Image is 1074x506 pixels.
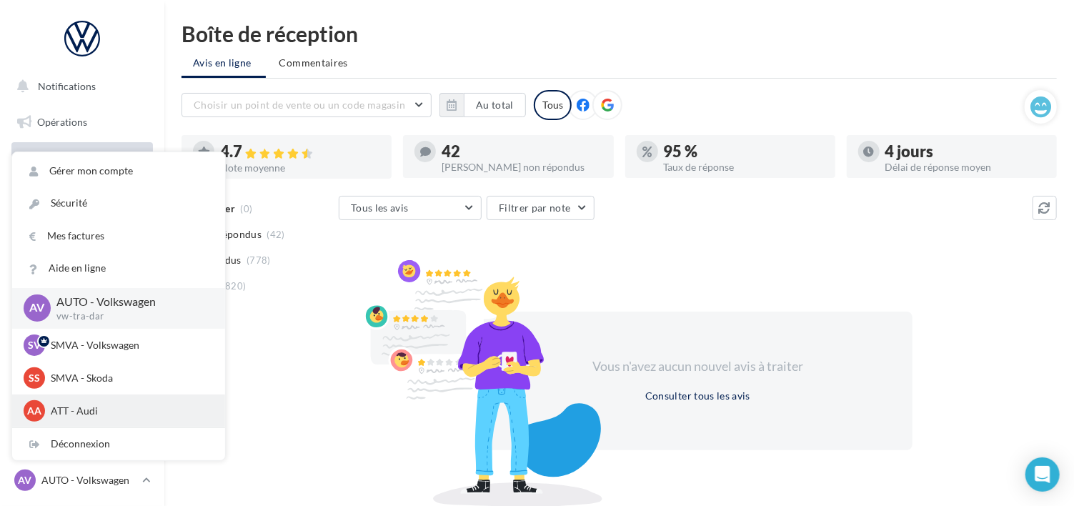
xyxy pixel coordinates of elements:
a: Visibilité en ligne [9,179,156,209]
span: SS [29,371,40,385]
div: 4 jours [885,144,1045,159]
button: Au total [464,93,526,117]
div: Délai de réponse moyen [885,162,1045,172]
span: Commentaires [279,56,348,70]
button: Choisir un point de vente ou un code magasin [182,93,432,117]
span: Opérations [37,116,87,128]
span: (820) [222,280,247,292]
a: AV AUTO - Volkswagen [11,467,153,494]
a: Aide en ligne [12,252,225,284]
a: Boîte de réception [9,142,156,173]
span: Non répondus [195,227,262,242]
button: Notifications [9,71,150,101]
a: Sécurité [12,187,225,219]
span: SV [28,338,41,352]
div: Note moyenne [220,163,380,173]
a: Gérer mon compte [12,155,225,187]
span: (42) [267,229,285,240]
a: Opérations [9,107,156,137]
span: (778) [247,254,271,266]
p: ATT - Audi [51,404,208,418]
a: Mes factures [12,220,225,252]
div: Taux de réponse [664,162,824,172]
a: PLV et print personnalisable [9,357,156,399]
a: Contacts [9,250,156,280]
span: Choisir un point de vente ou un code magasin [194,99,405,111]
a: Médiathèque [9,286,156,316]
button: Tous les avis [339,196,482,220]
div: Open Intercom Messenger [1025,457,1060,492]
div: Tous [534,90,572,120]
a: Calendrier [9,322,156,352]
div: [PERSON_NAME] non répondus [442,162,602,172]
p: SMVA - Skoda [51,371,208,385]
span: Notifications [38,80,96,92]
a: Campagnes [9,215,156,245]
div: 95 % [664,144,824,159]
div: Boîte de réception [182,23,1057,44]
span: AA [27,404,41,418]
p: AUTO - Volkswagen [56,294,202,310]
div: 4.7 [220,144,380,160]
div: 42 [442,144,602,159]
button: Consulter tous les avis [640,387,756,405]
button: Filtrer par note [487,196,595,220]
div: Vous n'avez aucun nouvel avis à traiter [575,357,821,376]
a: Campagnes DataOnDemand [9,405,156,447]
span: Tous les avis [351,202,409,214]
span: AV [19,473,32,487]
button: Au total [439,93,526,117]
p: SMVA - Volkswagen [51,338,208,352]
p: AUTO - Volkswagen [41,473,136,487]
p: vw-tra-dar [56,310,202,323]
div: Déconnexion [12,428,225,460]
span: AV [30,300,45,317]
